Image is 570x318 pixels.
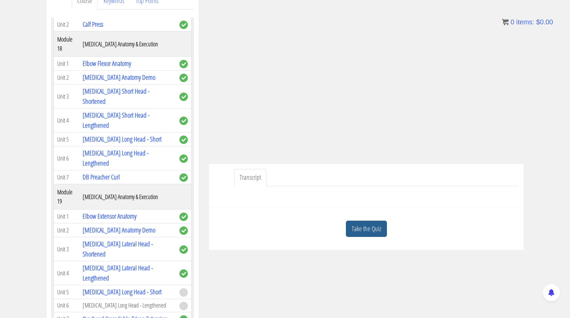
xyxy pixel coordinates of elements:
a: DB Preacher Curl [83,172,120,181]
span: complete [179,226,188,235]
span: complete [179,117,188,125]
a: [MEDICAL_DATA] Lateral Head - Lengthened [83,263,153,283]
td: Unit 1 [54,210,79,223]
th: Module 19 [54,184,79,210]
span: complete [179,60,188,68]
td: Unit 3 [54,84,79,108]
th: [MEDICAL_DATA] Anatomy & Execution [79,184,176,210]
a: 0 items: $0.00 [502,18,553,26]
span: complete [179,74,188,82]
td: Unit 3 [54,237,79,261]
span: complete [179,245,188,254]
span: complete [179,136,188,144]
span: complete [179,93,188,101]
a: [MEDICAL_DATA] Short Head - Lengthened [83,111,150,130]
span: complete [179,21,188,29]
th: [MEDICAL_DATA] Anatomy & Execution [79,31,176,57]
span: complete [179,173,188,182]
td: Unit 2 [54,223,79,237]
td: Unit 2 [54,71,79,84]
td: Unit 5 [54,132,79,146]
a: [MEDICAL_DATA] Lateral Head - Shortened [83,239,153,259]
span: items: [516,18,534,26]
td: Unit 5 [54,285,79,299]
span: 0 [510,18,514,26]
a: [MEDICAL_DATA] Short Head - Shortened [83,87,150,106]
span: complete [179,269,188,278]
span: complete [179,154,188,163]
span: complete [179,213,188,221]
td: Unit 4 [54,261,79,285]
a: Transcript [234,169,266,186]
td: Unit 7 [54,170,79,184]
td: Unit 1 [54,57,79,71]
a: Elbow Extensor Anatomy [83,212,136,221]
a: [MEDICAL_DATA] Long Head - Short [83,287,161,296]
a: [MEDICAL_DATA] Anatomy Demo [83,73,155,82]
span: $ [536,18,540,26]
img: icon11.png [502,19,509,25]
a: [MEDICAL_DATA] Anatomy Demo [83,225,155,235]
th: Module 18 [54,31,79,57]
bdi: 0.00 [536,18,553,26]
td: Unit 2 [54,18,79,31]
a: [MEDICAL_DATA] Long Head - Short [83,134,161,144]
a: Take the Quiz [346,221,387,237]
td: Unit 4 [54,108,79,132]
a: [MEDICAL_DATA] Long Head - Lengthened [83,148,149,168]
a: Elbow Flexor Anatomy [83,59,131,68]
td: Unit 6 [54,299,79,312]
td: Unit 6 [54,146,79,170]
td: [MEDICAL_DATA] Long Head - Lengthened [79,299,176,312]
a: Calf Press [83,20,103,29]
